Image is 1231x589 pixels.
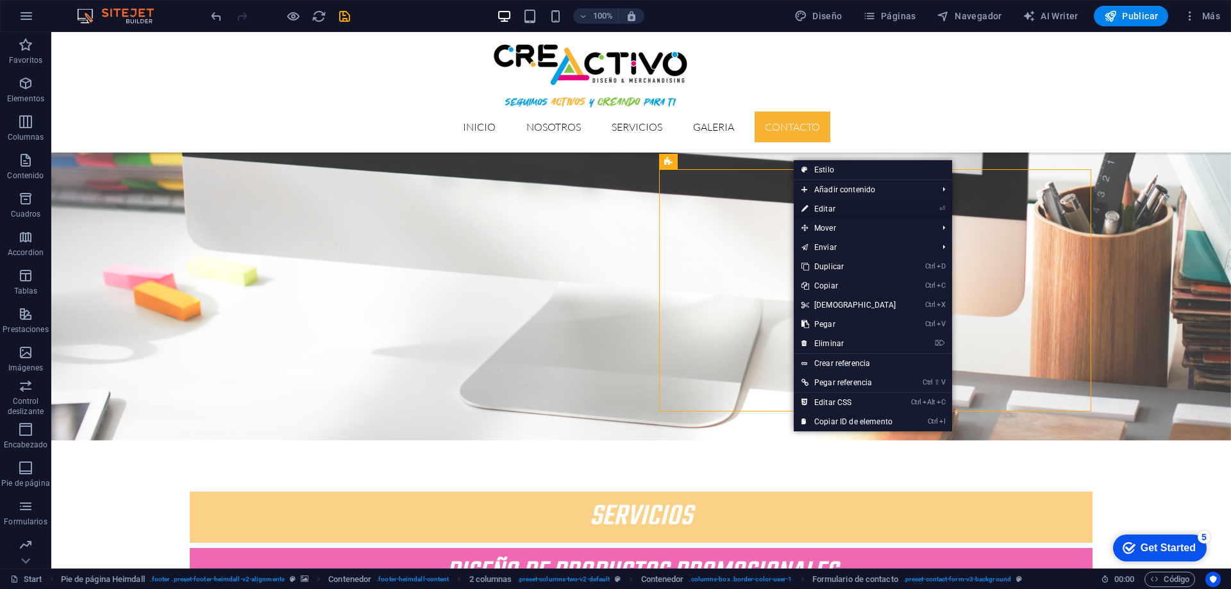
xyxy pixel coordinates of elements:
[794,354,952,373] a: Crear referencia
[74,8,170,24] img: Editor Logo
[937,262,946,270] i: D
[328,572,371,587] span: Haz clic para seleccionar y doble clic para editar
[1178,6,1225,26] button: Más
[794,276,904,295] a: CtrlCCopiar
[925,281,935,290] i: Ctrl
[1144,572,1195,587] button: Código
[925,301,935,309] i: Ctrl
[937,301,946,309] i: X
[935,339,945,347] i: ⌦
[934,378,940,386] i: ⇧
[312,9,326,24] i: Volver a cargar página
[939,204,945,213] i: ⏎
[10,6,104,33] div: Get Started 5 items remaining, 0% complete
[928,417,938,426] i: Ctrl
[794,180,933,199] span: Añadir contenido
[95,3,108,15] div: 5
[794,219,933,238] span: Mover
[8,247,44,258] p: Accordion
[925,320,935,328] i: Ctrl
[794,373,904,392] a: Ctrl⇧VPegar referencia
[150,572,285,587] span: . footer .preset-footer-heimdall-v2-alignments
[794,393,904,412] a: CtrlAltCEditar CSS
[311,8,326,24] button: reload
[61,572,145,587] span: Haz clic para seleccionar y doble clic para editar
[7,170,44,181] p: Contenido
[937,320,946,328] i: V
[923,398,935,406] i: Alt
[285,8,301,24] button: Haz clic para salir del modo de previsualización y seguir editando
[376,572,449,587] span: . footer-heimdall-content
[937,10,1002,22] span: Navegador
[789,6,848,26] button: Diseño
[626,10,637,22] i: Al redimensionar, ajustar el nivel de zoom automáticamente para ajustarse al dispositivo elegido.
[4,440,47,450] p: Encabezado
[3,324,48,335] p: Prestaciones
[1205,572,1221,587] button: Usercentrics
[209,9,224,24] i: Deshacer: text-choice (Links -> Standard) (Ctrl+Z)
[517,572,610,587] span: . preset-columns-two-v2-default
[937,398,946,406] i: C
[337,8,352,24] button: save
[14,286,38,296] p: Tablas
[1016,576,1022,583] i: Este elemento es un preajuste personalizable
[641,572,684,587] span: Haz clic para seleccionar y doble clic para editar
[8,363,43,373] p: Imágenes
[1,478,49,488] p: Pie de página
[794,334,904,353] a: ⌦Eliminar
[1101,572,1135,587] h6: Tiempo de la sesión
[38,14,93,26] div: Get Started
[469,572,512,587] span: Haz clic para seleccionar y doble clic para editar
[1094,6,1169,26] button: Publicar
[941,378,945,386] i: V
[1017,6,1084,26] button: AI Writer
[1123,574,1125,584] span: :
[925,262,935,270] i: Ctrl
[61,572,1022,587] nav: breadcrumb
[794,412,904,431] a: CtrlICopiar ID de elemento
[11,209,41,219] p: Cuadros
[615,576,621,583] i: Este elemento es un preajuste personalizable
[794,199,904,219] a: ⏎Editar
[4,517,47,527] p: Formularios
[903,572,1011,587] span: . preset-contact-form-v3-background
[939,417,946,426] i: I
[863,10,916,22] span: Páginas
[7,94,44,104] p: Elementos
[932,6,1007,26] button: Navegador
[794,257,904,276] a: CtrlDDuplicar
[10,572,42,587] a: Haz clic para cancelar la selección y doble clic para abrir páginas
[1104,10,1159,22] span: Publicar
[789,6,848,26] div: Diseño (Ctrl+Alt+Y)
[812,572,898,587] span: Haz clic para seleccionar y doble clic para editar
[794,295,904,315] a: CtrlX[DEMOGRAPHIC_DATA]
[1114,572,1134,587] span: 00 00
[301,576,308,583] i: Este elemento contiene un fondo
[9,55,42,65] p: Favoritos
[592,8,613,24] h6: 100%
[911,398,921,406] i: Ctrl
[1023,10,1078,22] span: AI Writer
[794,160,952,179] a: Estilo
[337,9,352,24] i: Guardar (Ctrl+S)
[208,8,224,24] button: undo
[8,132,44,142] p: Columnas
[858,6,921,26] button: Páginas
[689,572,792,587] span: . columns-box .border-color-user-1
[1184,10,1220,22] span: Más
[573,8,619,24] button: 100%
[794,10,842,22] span: Diseño
[923,378,933,386] i: Ctrl
[1150,572,1189,587] span: Código
[290,576,296,583] i: Este elemento es un preajuste personalizable
[794,315,904,334] a: CtrlVPegar
[794,238,933,257] a: Enviar
[937,281,946,290] i: C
